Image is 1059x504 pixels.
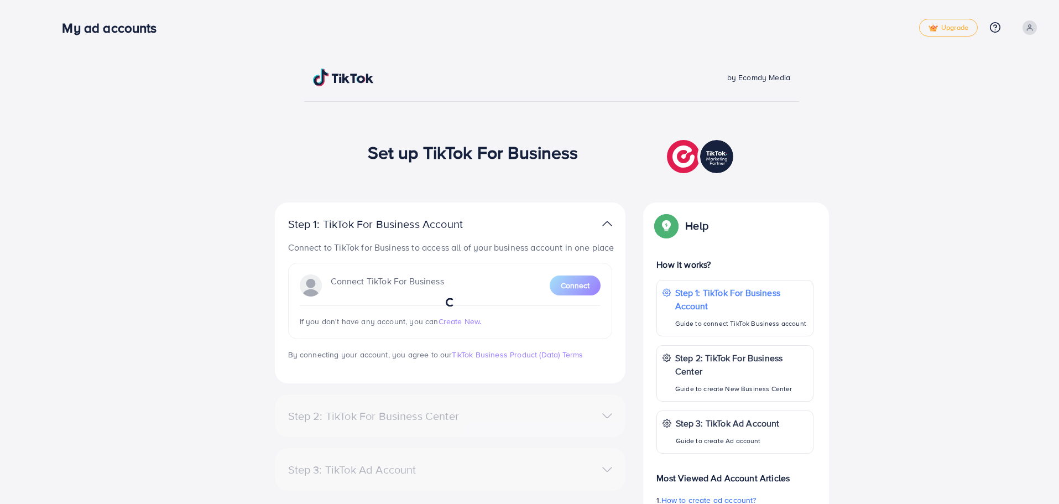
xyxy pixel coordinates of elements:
[667,137,736,176] img: TikTok partner
[675,382,807,396] p: Guide to create New Business Center
[928,24,968,32] span: Upgrade
[675,351,807,378] p: Step 2: TikTok For Business Center
[288,217,498,231] p: Step 1: TikTok For Business Account
[676,434,780,448] p: Guide to create Ad account
[928,24,938,32] img: tick
[919,19,978,37] a: tickUpgrade
[675,286,807,313] p: Step 1: TikTok For Business Account
[656,216,676,236] img: Popup guide
[675,317,807,330] p: Guide to connect TikTok Business account
[602,216,612,232] img: TikTok partner
[685,219,708,232] p: Help
[656,258,813,271] p: How it works?
[313,69,374,86] img: TikTok
[656,463,813,485] p: Most Viewed Ad Account Articles
[62,20,165,36] h3: My ad accounts
[727,72,790,83] span: by Ecomdy Media
[368,142,578,163] h1: Set up TikTok For Business
[676,417,780,430] p: Step 3: TikTok Ad Account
